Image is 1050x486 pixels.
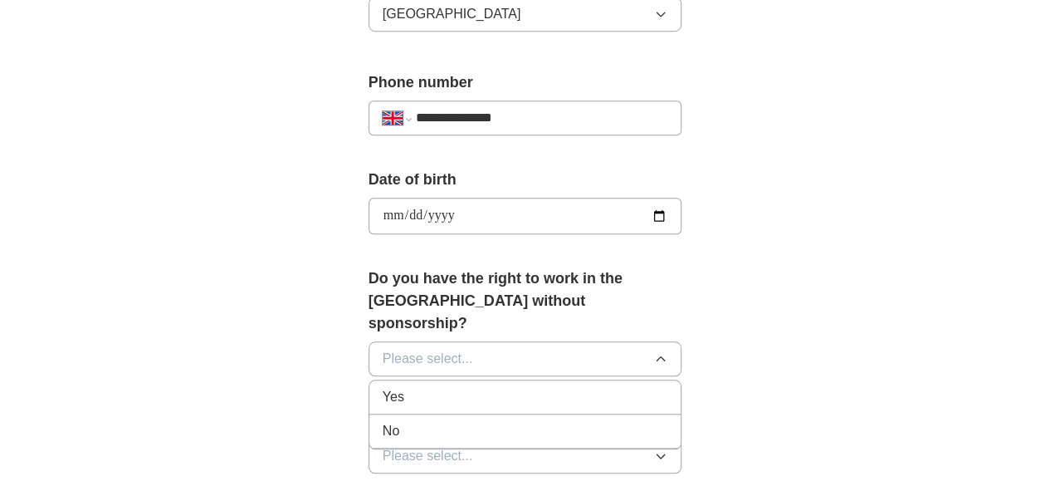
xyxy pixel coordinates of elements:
[369,71,682,94] label: Phone number
[383,387,404,407] span: Yes
[369,268,682,335] label: Do you have the right to work in the [GEOGRAPHIC_DATA] without sponsorship?
[383,4,521,24] span: [GEOGRAPHIC_DATA]
[369,169,682,191] label: Date of birth
[369,341,682,376] button: Please select...
[383,349,473,369] span: Please select...
[369,439,682,474] button: Please select...
[383,446,473,466] span: Please select...
[383,421,399,441] span: No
